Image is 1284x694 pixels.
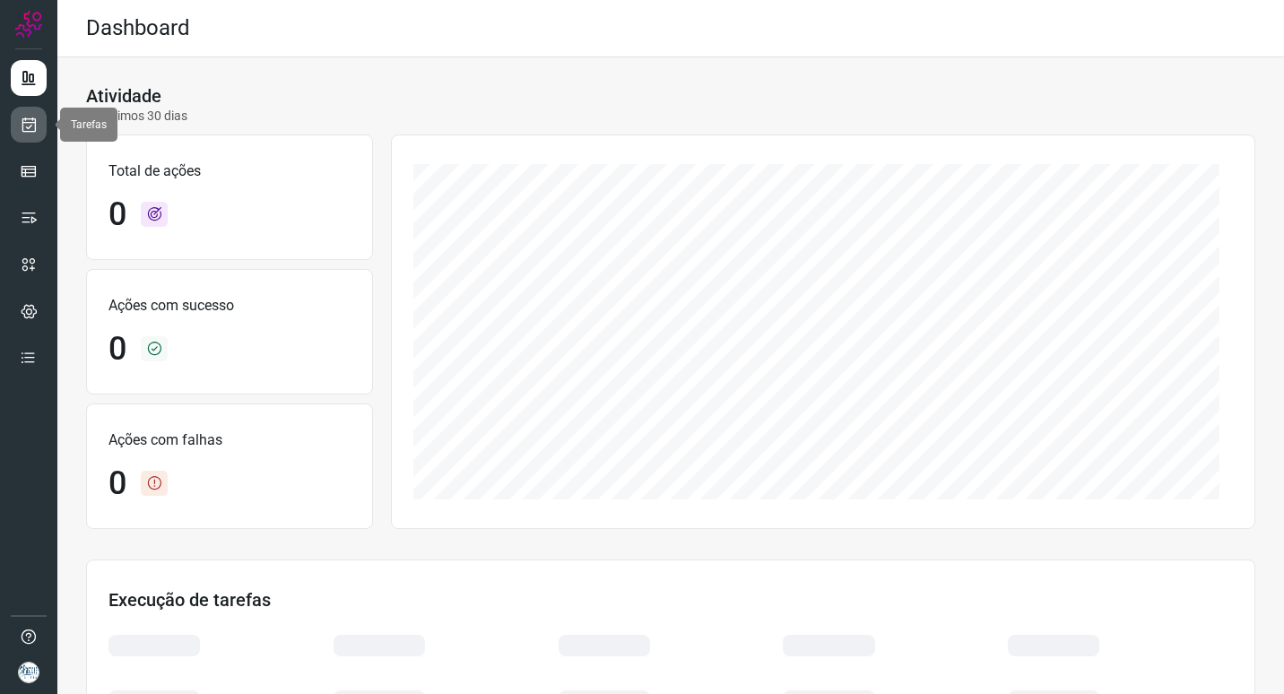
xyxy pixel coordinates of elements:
p: Total de ações [108,160,351,182]
span: Tarefas [71,118,107,131]
h3: Atividade [86,85,161,107]
h2: Dashboard [86,15,190,41]
h3: Execução de tarefas [108,589,1233,611]
p: Últimos 30 dias [86,107,187,126]
h1: 0 [108,464,126,503]
img: 2df383a8bc393265737507963739eb71.PNG [18,662,39,683]
img: Logo [15,11,42,38]
p: Ações com sucesso [108,295,351,317]
h1: 0 [108,330,126,369]
h1: 0 [108,195,126,234]
p: Ações com falhas [108,429,351,451]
